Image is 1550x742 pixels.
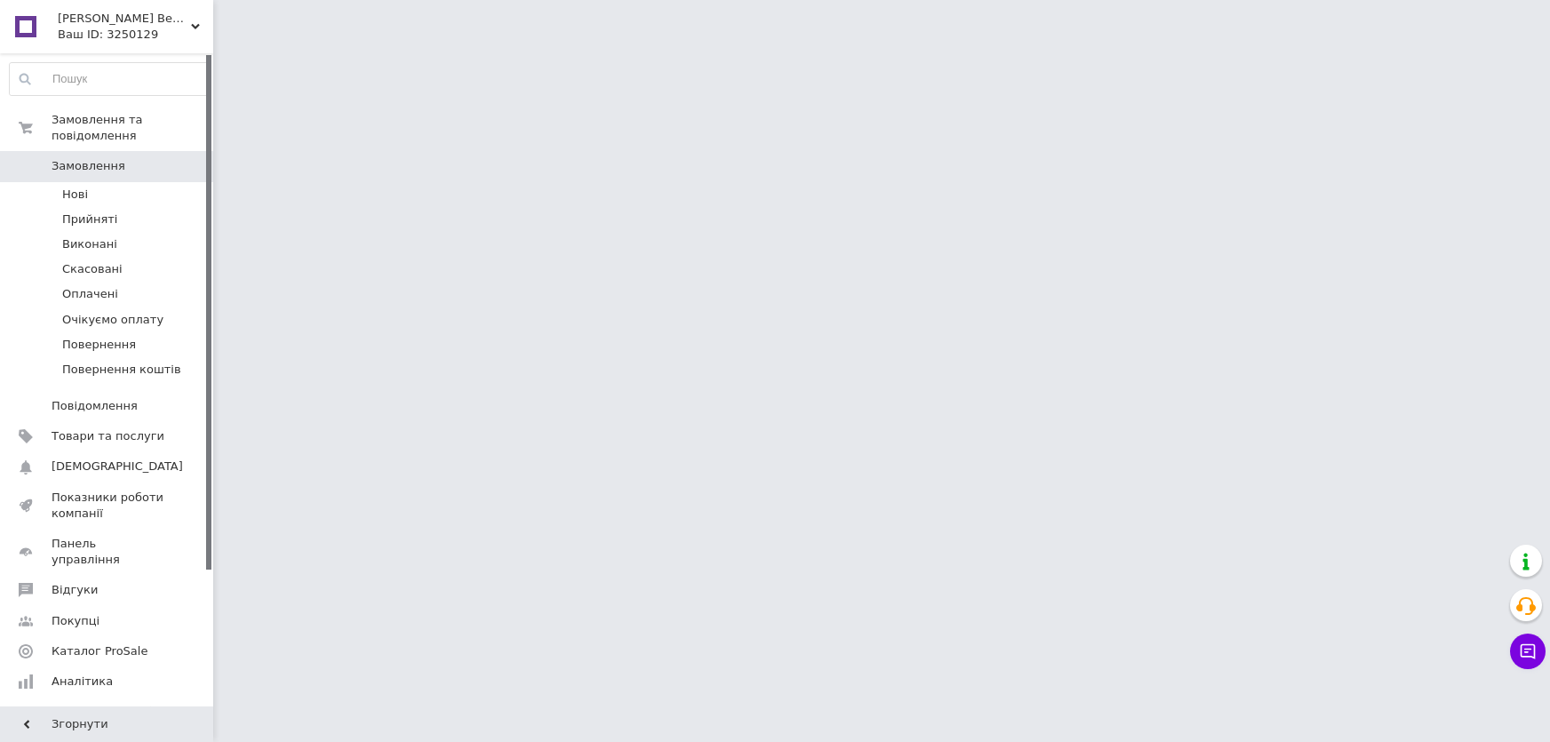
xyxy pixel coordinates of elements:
[58,27,213,43] div: Ваш ID: 3250129
[62,312,163,328] span: Очікуємо оплату
[62,236,117,252] span: Виконані
[52,613,99,629] span: Покупці
[52,158,125,174] span: Замовлення
[62,261,123,277] span: Скасовані
[52,459,183,475] span: [DEMOGRAPHIC_DATA]
[52,112,213,144] span: Замовлення та повідомлення
[52,428,164,444] span: Товари та послуги
[62,211,117,227] span: Прийняті
[58,11,191,27] span: Cutie Beauty
[1510,634,1546,669] button: Чат з покупцем
[52,704,164,736] span: Інструменти веб-майстра та SEO
[52,536,164,568] span: Панель управління
[52,674,113,690] span: Аналітика
[52,643,147,659] span: Каталог ProSale
[62,337,136,353] span: Повернення
[52,582,98,598] span: Відгуки
[62,362,181,378] span: Повернення коштів
[52,490,164,522] span: Показники роботи компанії
[52,398,138,414] span: Повідомлення
[10,63,208,95] input: Пошук
[62,187,88,203] span: Нові
[62,286,118,302] span: Оплачені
